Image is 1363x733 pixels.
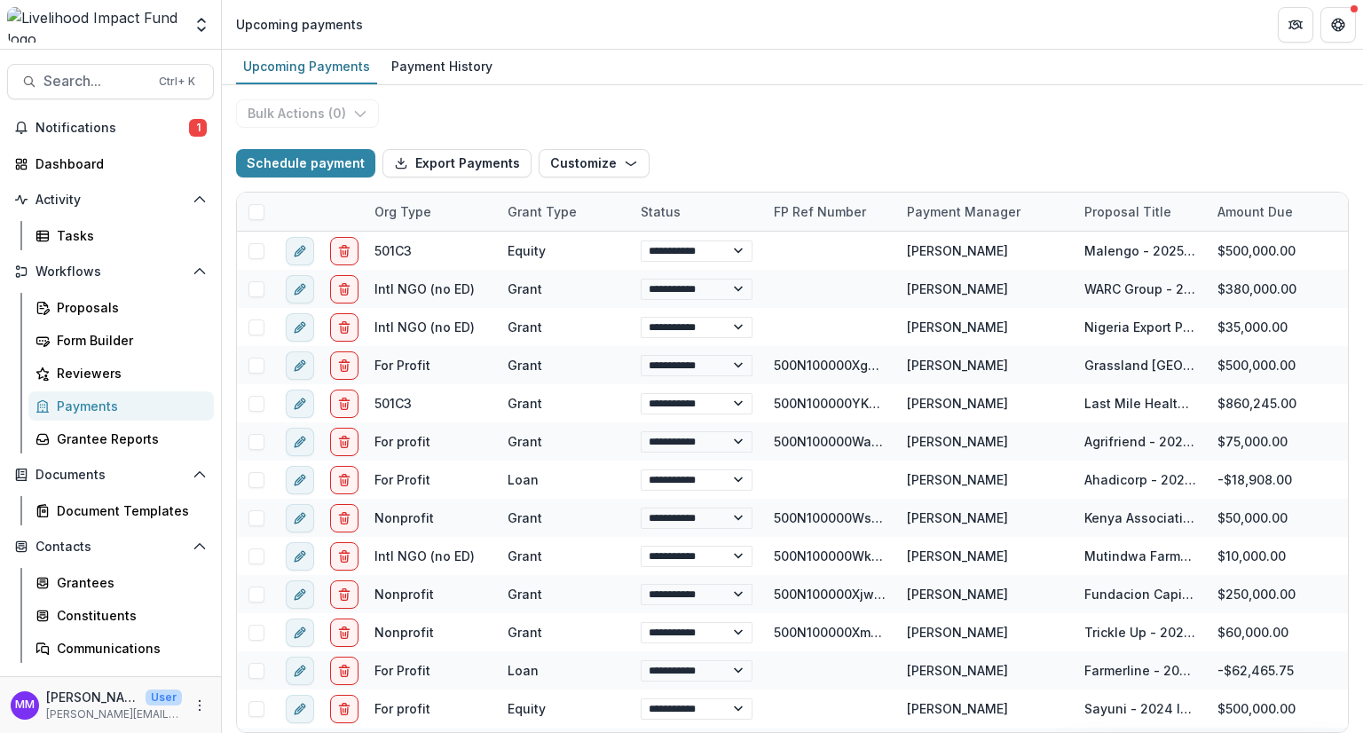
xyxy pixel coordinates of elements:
[7,185,214,214] button: Open Activity
[28,634,214,663] a: Communications
[1074,193,1207,231] div: Proposal Title
[1084,241,1196,260] div: Malengo - 2025 Investment
[28,601,214,630] a: Constituents
[763,193,896,231] div: FP Ref Number
[57,430,200,448] div: Grantee Reports
[28,391,214,421] a: Payments
[907,661,1008,680] div: [PERSON_NAME]
[907,699,1008,718] div: [PERSON_NAME]
[330,657,358,685] button: delete
[57,226,200,245] div: Tasks
[35,264,185,280] span: Workflows
[374,547,475,565] div: Intl NGO (no ED)
[508,661,539,680] div: Loan
[508,470,539,489] div: Loan
[374,318,475,336] div: Intl NGO (no ED)
[774,623,886,642] div: 500N100000XmSjpIAF
[774,508,886,527] div: 500N100000WsoocIAB
[57,298,200,317] div: Proposals
[508,356,542,374] div: Grant
[57,397,200,415] div: Payments
[1207,308,1340,346] div: $35,000.00
[374,280,475,298] div: Intl NGO (no ED)
[35,468,185,483] span: Documents
[630,202,691,221] div: Status
[1084,470,1196,489] div: Ahadicorp - 2024 Loan
[28,293,214,322] a: Proposals
[35,121,189,136] span: Notifications
[146,690,182,705] p: User
[28,568,214,597] a: Grantees
[774,432,886,451] div: 500N100000WanXfIAJ
[236,149,375,177] button: Schedule payment
[364,202,442,221] div: Org type
[7,64,214,99] button: Search...
[907,432,1008,451] div: [PERSON_NAME]
[189,119,207,137] span: 1
[508,547,542,565] div: Grant
[286,695,314,723] button: edit
[1207,232,1340,270] div: $500,000.00
[508,394,542,413] div: Grant
[286,351,314,380] button: edit
[330,619,358,647] button: delete
[1207,575,1340,613] div: $250,000.00
[43,73,148,90] span: Search...
[57,501,200,520] div: Document Templates
[774,585,886,603] div: 500N100000XjwG9IAJ
[46,688,138,706] p: [PERSON_NAME]
[630,193,763,231] div: Status
[330,466,358,494] button: delete
[330,504,358,532] button: delete
[57,639,200,658] div: Communications
[330,695,358,723] button: delete
[1207,461,1340,499] div: -$18,908.00
[229,12,370,37] nav: breadcrumb
[374,470,430,489] div: For Profit
[236,53,377,79] div: Upcoming Payments
[374,432,430,451] div: For profit
[1084,394,1196,413] div: Last Mile Health - 2025 Grant
[28,496,214,525] a: Document Templates
[1207,613,1340,651] div: $60,000.00
[28,326,214,355] a: Form Builder
[57,364,200,382] div: Reviewers
[330,237,358,265] button: delete
[236,50,377,84] a: Upcoming Payments
[774,547,886,565] div: 500N100000WkeRTIAZ
[7,7,182,43] img: Livelihood Impact Fund logo
[330,313,358,342] button: delete
[907,241,1008,260] div: [PERSON_NAME]
[896,193,1074,231] div: Payment Manager
[1207,270,1340,308] div: $380,000.00
[374,661,430,680] div: For Profit
[155,72,199,91] div: Ctrl + K
[907,470,1008,489] div: [PERSON_NAME]
[1207,690,1340,728] div: $500,000.00
[286,237,314,265] button: edit
[7,670,214,698] button: Open Data & Reporting
[374,394,412,413] div: 501C3
[330,275,358,303] button: delete
[1207,499,1340,537] div: $50,000.00
[189,695,210,716] button: More
[28,359,214,388] a: Reviewers
[907,318,1008,336] div: [PERSON_NAME]
[763,202,877,221] div: FP Ref Number
[774,394,886,413] div: 500N100000YK6H2IAL
[1207,346,1340,384] div: $500,000.00
[907,394,1008,413] div: [PERSON_NAME]
[508,280,542,298] div: Grant
[374,585,434,603] div: Nonprofit
[1207,193,1340,231] div: Amount Due
[236,15,363,34] div: Upcoming payments
[1207,651,1340,690] div: -$62,465.75
[508,623,542,642] div: Grant
[286,390,314,418] button: edit
[508,585,542,603] div: Grant
[1084,356,1196,374] div: Grassland [GEOGRAPHIC_DATA] - 2025 Grant (co-funding with Rippleworks)
[286,657,314,685] button: edit
[35,154,200,173] div: Dashboard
